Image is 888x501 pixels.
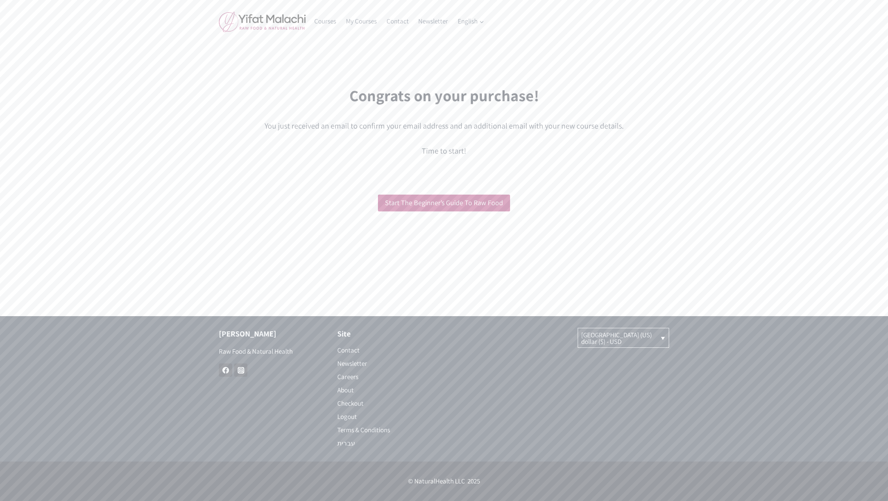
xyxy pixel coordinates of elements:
[337,397,432,410] a: Checkout
[337,344,432,357] a: Contact
[219,363,232,377] a: Facebook
[337,410,432,423] a: Logout
[219,346,314,357] p: Raw Food & Natural Health
[337,423,432,437] a: Terms & Conditions
[578,328,669,347] a: [GEOGRAPHIC_DATA] (US) dollar ($) - USD
[337,437,432,450] a: עברית
[219,328,314,340] h2: [PERSON_NAME]
[219,120,669,132] p: You just received an email to confirm your email address and an additional email with your new co...
[337,357,432,370] a: Newsletter
[234,363,247,377] a: Instagram
[337,328,432,340] h2: Site
[310,12,341,31] a: Courses
[219,11,306,32] img: yifat_logo41_en.png
[453,12,489,31] a: English
[414,12,453,31] a: Newsletter
[219,476,669,487] p: © NaturalHealth LLC 2025
[378,195,510,211] a: Start The Beginner’s Guide To Raw Food
[310,12,489,31] nav: Primary
[381,12,414,31] a: Contact
[458,16,484,27] span: English
[341,12,382,31] a: My Courses
[219,145,669,157] p: Time to start!
[337,370,432,383] a: Careers
[219,84,669,107] h1: Congrats on your purchase!
[337,383,432,397] a: About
